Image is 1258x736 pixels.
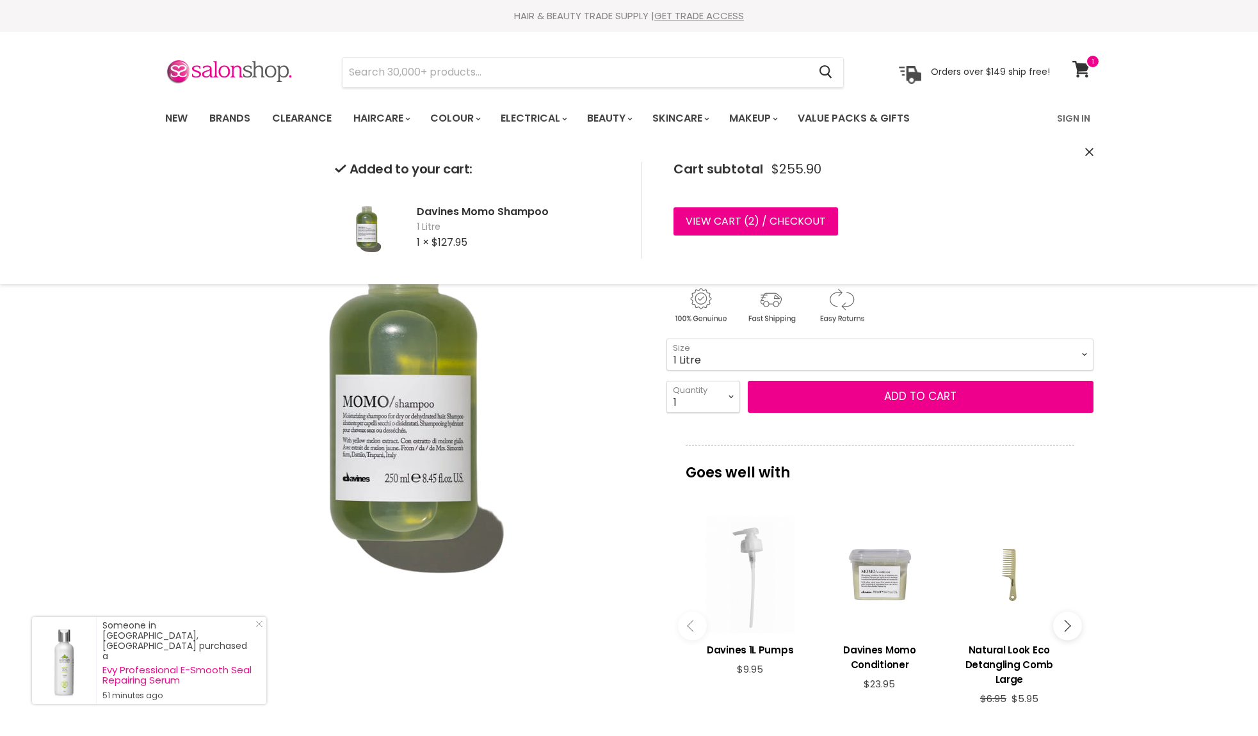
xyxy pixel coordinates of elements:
[884,388,956,404] span: Add to cart
[156,100,985,137] ul: Main menu
[980,692,1006,705] span: $6.95
[102,665,254,685] a: Evy Professional E-Smooth Seal Repairing Serum
[200,105,260,132] a: Brands
[1049,105,1098,132] a: Sign In
[951,633,1067,693] a: View product:Natural Look Eco Detangling Comb Large
[771,162,821,177] span: $255.90
[335,195,399,259] img: Davines Momo Shampoo
[343,58,809,87] input: Search
[250,620,263,633] a: Close Notification
[32,617,96,704] a: Visit product page
[421,105,488,132] a: Colour
[720,105,786,132] a: Makeup
[654,9,744,22] a: GET TRADE ACCESS
[737,662,763,676] span: $9.95
[673,160,763,178] span: Cart subtotal
[686,445,1074,487] p: Goes well with
[951,643,1067,687] h3: Natural Look Eco Detangling Comb Large
[788,105,919,132] a: Value Packs & Gifts
[821,516,938,633] a: View product:Davines Momo Conditioner
[643,105,717,132] a: Skincare
[262,105,341,132] a: Clearance
[577,105,640,132] a: Beauty
[417,221,620,234] span: 1 Litre
[149,100,1109,137] nav: Main
[692,516,809,633] a: View product:Davines 1L Pumps
[748,214,754,228] span: 2
[666,381,740,413] select: Quantity
[666,286,734,325] img: genuine.gif
[163,641,645,678] div: Product thumbnails
[165,155,643,633] div: Davines Momo Shampoo image. Click or Scroll to Zoom.
[807,286,875,325] img: returns.gif
[821,643,938,672] h3: Davines Momo Conditioner
[737,286,805,325] img: shipping.gif
[748,381,1093,413] button: Add to cart
[335,162,620,177] h2: Added to your cart:
[180,170,628,618] img: Davines Momo Shampoo
[692,643,809,657] h3: Davines 1L Pumps
[692,633,809,664] a: View product:Davines 1L Pumps
[149,10,1109,22] div: HAIR & BEAUTY TRADE SUPPLY |
[673,207,838,236] a: View cart (2) / Checkout
[864,677,895,691] span: $23.95
[931,66,1050,77] p: Orders over $149 ship free!
[344,105,418,132] a: Haircare
[1085,146,1093,159] button: Close
[417,235,429,250] span: 1 ×
[1012,692,1038,705] span: $5.95
[951,516,1067,633] a: View product:Natural Look Eco Detangling Comb Large
[491,105,575,132] a: Electrical
[102,620,254,701] div: Someone in [GEOGRAPHIC_DATA], [GEOGRAPHIC_DATA] purchased a
[255,620,263,628] svg: Close Icon
[431,235,467,250] span: $127.95
[156,105,197,132] a: New
[342,57,844,88] form: Product
[821,633,938,678] a: View product:Davines Momo Conditioner
[809,58,843,87] button: Search
[417,205,620,218] h2: Davines Momo Shampoo
[102,691,254,701] small: 51 minutes ago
